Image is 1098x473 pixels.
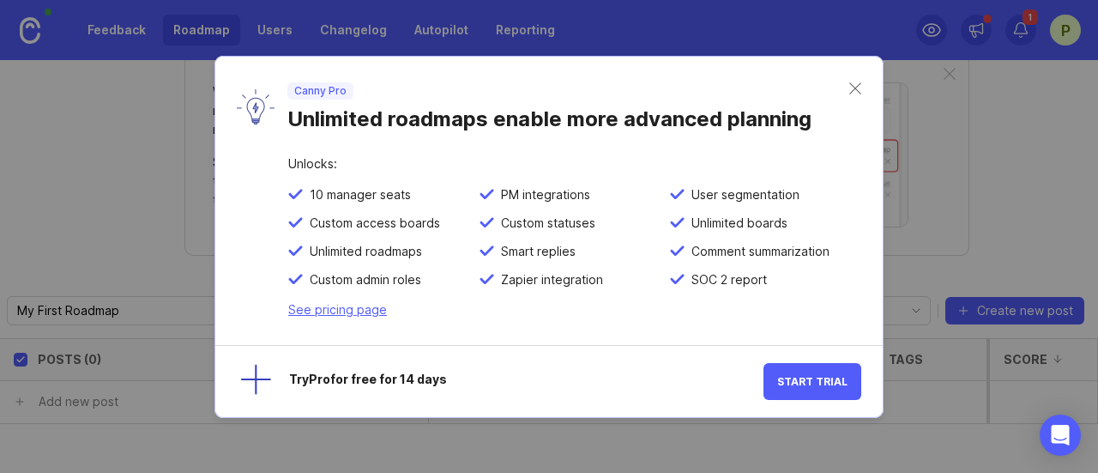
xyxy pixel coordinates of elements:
[685,244,830,259] span: Comment summarization
[303,272,421,288] span: Custom admin roles
[303,215,440,231] span: Custom access boards
[685,272,767,288] span: SOC 2 report
[303,244,422,259] span: Unlimited roadmaps
[303,187,411,203] span: 10 manager seats
[288,158,861,187] div: Unlocks:
[685,187,799,203] span: User segmentation
[494,272,603,288] span: Zapier integration
[685,215,787,231] span: Unlimited boards
[287,100,849,132] div: Unlimited roadmaps enable more advanced planning
[777,375,848,388] span: Start Trial
[237,89,274,124] img: lyW0TRAiArAAAAAASUVORK5CYII=
[288,302,387,317] a: See pricing page
[289,373,763,390] div: Try Pro for free for 14 days
[494,215,595,231] span: Custom statuses
[1040,415,1081,456] div: Open Intercom Messenger
[763,363,861,400] button: Start Trial
[294,84,347,98] p: Canny Pro
[494,244,576,259] span: Smart replies
[494,187,590,203] span: PM integrations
